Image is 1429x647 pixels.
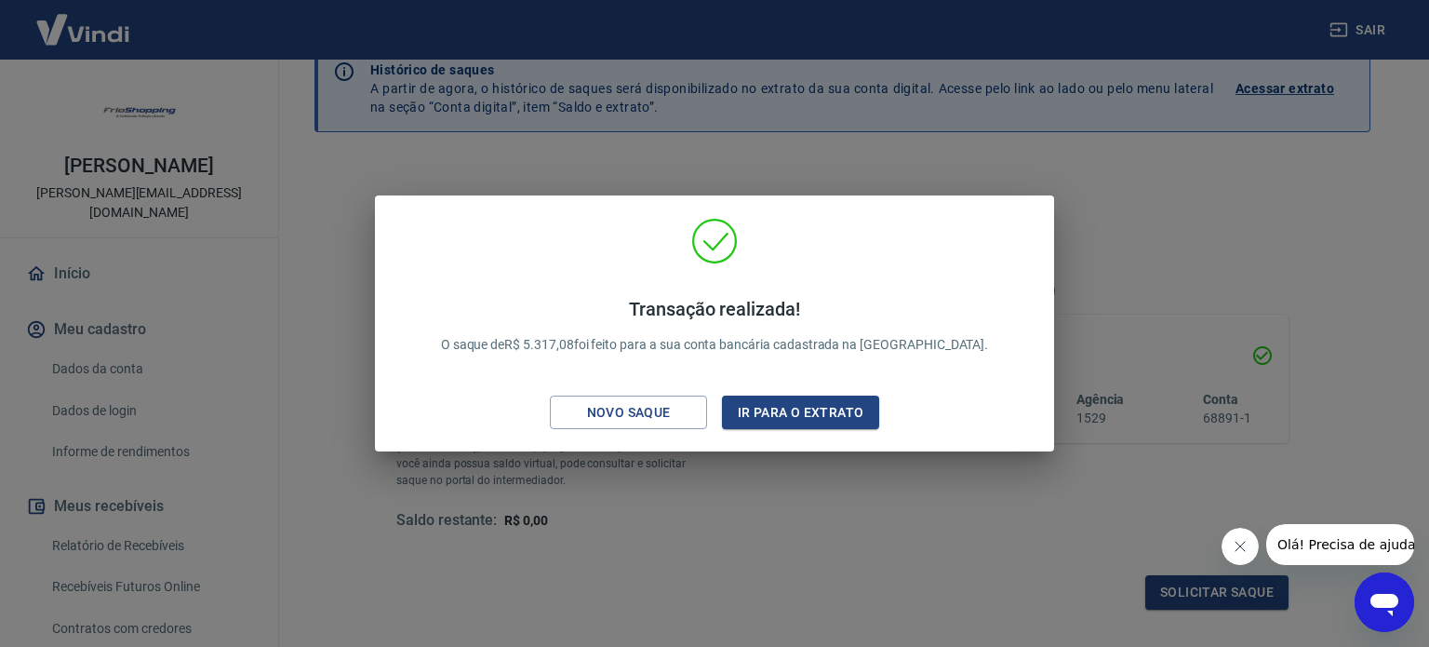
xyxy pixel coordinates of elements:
span: Olá! Precisa de ajuda? [11,13,156,28]
iframe: Fechar mensagem [1222,528,1259,565]
iframe: Mensagem da empresa [1266,524,1414,565]
iframe: Botão para abrir a janela de mensagens [1355,573,1414,632]
div: Novo saque [565,401,693,425]
button: Novo saque [550,396,707,430]
button: Ir para o extrato [722,396,879,430]
p: O saque de R$ 5.317,08 foi feito para a sua conta bancária cadastrada na [GEOGRAPHIC_DATA]. [441,298,989,355]
h4: Transação realizada! [441,298,989,320]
